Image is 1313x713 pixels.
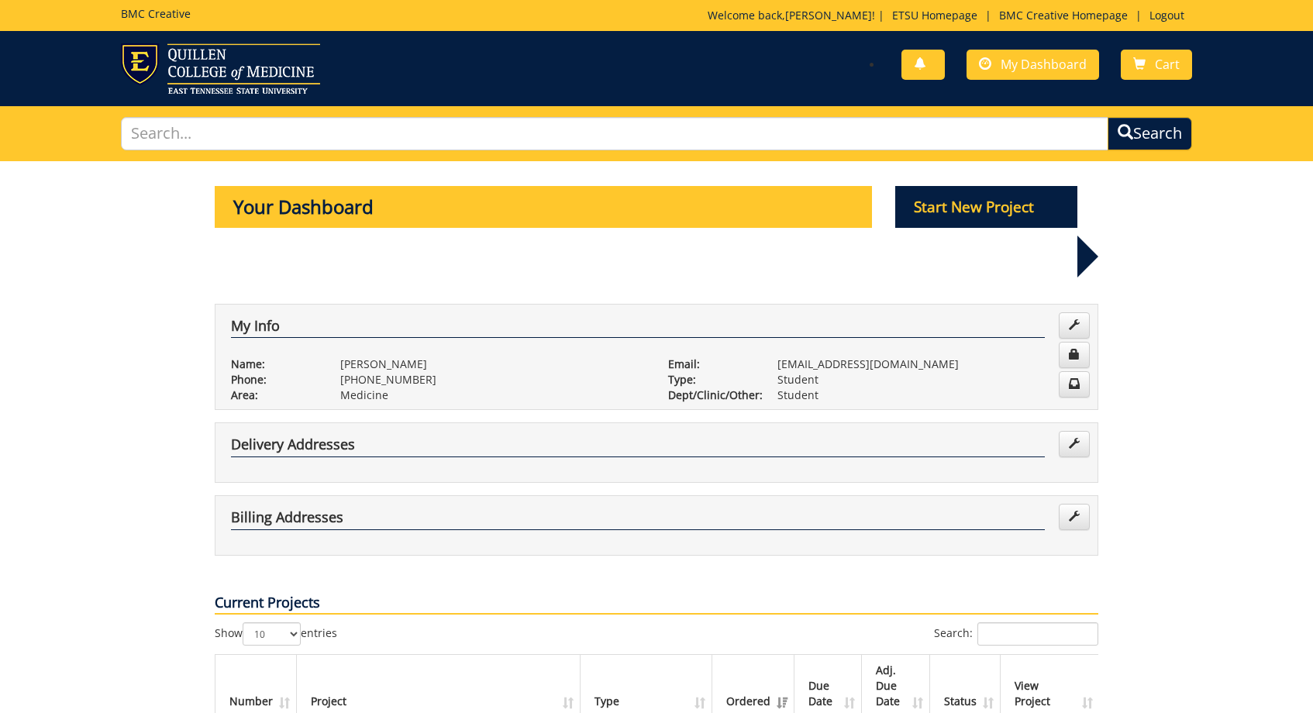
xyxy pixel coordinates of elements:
[895,201,1078,215] a: Start New Project
[777,387,1082,403] p: Student
[231,437,1045,457] h4: Delivery Addresses
[1001,56,1087,73] span: My Dashboard
[668,387,754,403] p: Dept/Clinic/Other:
[1121,50,1192,80] a: Cart
[777,356,1082,372] p: [EMAIL_ADDRESS][DOMAIN_NAME]
[243,622,301,646] select: Showentries
[340,372,645,387] p: [PHONE_NUMBER]
[121,43,320,94] img: ETSU logo
[777,372,1082,387] p: Student
[215,186,872,228] p: Your Dashboard
[231,387,317,403] p: Area:
[1155,56,1180,73] span: Cart
[215,622,337,646] label: Show entries
[1059,504,1090,530] a: Edit Addresses
[215,593,1098,615] p: Current Projects
[1059,371,1090,398] a: Change Communication Preferences
[231,510,1045,530] h4: Billing Addresses
[121,8,191,19] h5: BMC Creative
[340,356,645,372] p: [PERSON_NAME]
[967,50,1099,80] a: My Dashboard
[121,117,1108,150] input: Search...
[668,372,754,387] p: Type:
[708,8,1192,23] p: Welcome back, ! | | |
[785,8,872,22] a: [PERSON_NAME]
[1142,8,1192,22] a: Logout
[977,622,1098,646] input: Search:
[884,8,985,22] a: ETSU Homepage
[340,387,645,403] p: Medicine
[1059,342,1090,368] a: Change Password
[895,186,1078,228] p: Start New Project
[231,319,1045,339] h4: My Info
[1108,117,1192,150] button: Search
[1059,312,1090,339] a: Edit Info
[991,8,1136,22] a: BMC Creative Homepage
[668,356,754,372] p: Email:
[231,356,317,372] p: Name:
[934,622,1098,646] label: Search:
[231,372,317,387] p: Phone:
[1059,431,1090,457] a: Edit Addresses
